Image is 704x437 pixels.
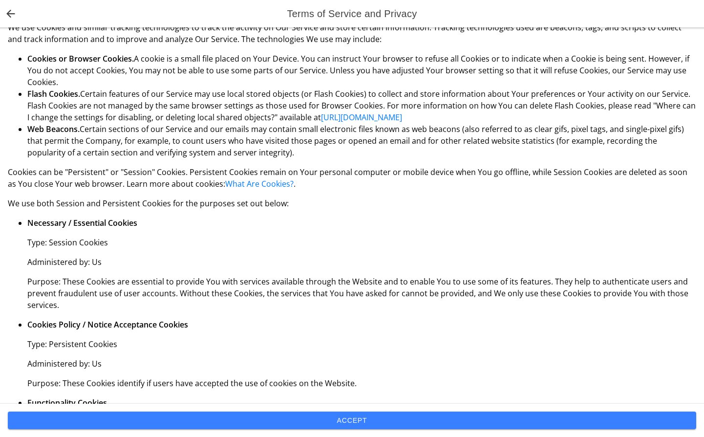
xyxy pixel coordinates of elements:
[27,256,696,268] p: Administered by: Us
[27,319,188,330] strong: Cookies Policy / Notice Acceptance Cookies
[27,218,137,228] strong: Necessary / Essential Cookies
[27,53,134,64] strong: Cookies or Browser Cookies.
[225,178,294,189] a: What Are Cookies?
[27,358,696,370] p: Administered by: Us
[27,123,696,158] li: Certain sections of our Service and our emails may contain small electronic files known as web be...
[8,22,696,45] p: We use Cookies and similar tracking technologies to track the activity on Our Service and store c...
[8,197,696,209] p: We use both Session and Persistent Cookies for the purposes set out below:
[27,88,696,123] li: Certain features of our Service may use local stored objects (or Flash Cookies) to collect and st...
[27,88,80,99] strong: Flash Cookies.
[321,112,402,123] a: [URL][DOMAIN_NAME]
[8,166,696,190] p: Cookies can be "Persistent" or "Session" Cookies. Persistent Cookies remain on Your personal comp...
[27,124,80,134] strong: Web Beacons.
[27,53,696,88] li: A cookie is a small file placed on Your Device. You can instruct Your browser to refuse all Cooki...
[27,338,696,350] p: Type: Persistent Cookies
[27,397,107,408] strong: Functionality Cookies
[8,412,696,429] ion-button: Accept
[27,276,696,311] p: Purpose: These Cookies are essential to provide You with services available through the Website a...
[27,237,696,248] p: Type: Session Cookies
[27,377,696,389] p: Purpose: These Cookies identify if users have accepted the use of cookies on the Website.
